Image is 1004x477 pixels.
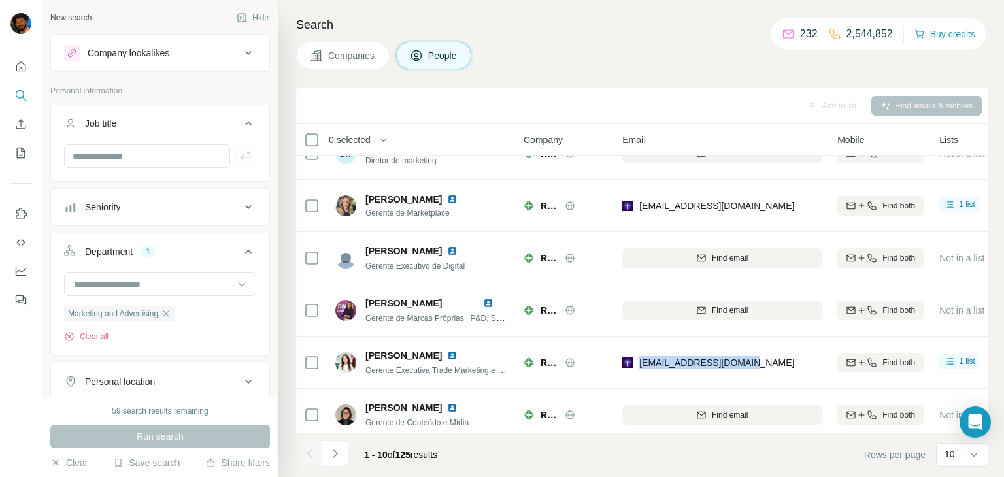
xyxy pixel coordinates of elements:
[85,201,120,214] div: Seniority
[524,305,534,316] img: Logo of RD Saúde
[365,418,469,427] span: Gerente de Conteúdo e Mídia
[335,248,356,269] img: Avatar
[50,12,92,24] div: New search
[712,304,748,316] span: Find email
[945,448,955,461] p: 10
[365,312,671,323] span: Gerente de Marcas Próprias | P&D, Sustentabilidade, Qualidade, Assuntos Regulatórios
[837,133,864,146] span: Mobile
[85,117,116,130] div: Job title
[335,404,356,425] img: Avatar
[365,298,442,308] span: [PERSON_NAME]
[322,440,348,467] button: Navigate to next page
[112,405,208,417] div: 59 search results remaining
[712,252,748,264] span: Find email
[395,450,410,460] span: 125
[882,409,915,421] span: Find both
[541,304,558,317] span: RD Saúde
[10,84,31,107] button: Search
[959,355,975,367] span: 1 list
[524,410,534,420] img: Logo of RD Saúde
[800,26,818,42] p: 232
[329,133,371,146] span: 0 selected
[10,112,31,136] button: Enrich CSV
[939,305,984,316] span: Not in a list
[622,199,633,212] img: provider leadmagic logo
[939,410,984,420] span: Not in a list
[365,261,465,271] span: Gerente Executivo de Digital
[939,253,984,263] span: Not in a list
[882,200,915,212] span: Find both
[10,202,31,225] button: Use Surfe on LinkedIn
[10,231,31,254] button: Use Surfe API
[447,403,458,413] img: LinkedIn logo
[837,353,924,372] button: Find both
[541,252,558,265] span: RD Saúde
[622,133,645,146] span: Email
[882,252,915,264] span: Find both
[328,49,376,62] span: Companies
[141,246,156,257] div: 1
[50,456,88,469] button: Clear
[51,236,269,272] button: Department1
[524,253,534,263] img: Logo of RD Saúde
[846,26,893,42] p: 2,544,852
[622,248,822,268] button: Find email
[959,199,975,210] span: 1 list
[483,298,494,308] img: LinkedIn logo
[939,148,984,159] span: Not in a list
[227,8,278,27] button: Hide
[335,300,356,321] img: Avatar
[864,448,926,461] span: Rows per page
[205,456,270,469] button: Share filters
[837,248,924,268] button: Find both
[447,246,458,256] img: LinkedIn logo
[541,356,558,369] span: RD Saúde
[365,244,442,257] span: [PERSON_NAME]
[524,357,534,368] img: Logo of RD Saúde
[50,85,270,97] p: Personal information
[524,133,563,146] span: Company
[914,25,975,43] button: Buy credits
[51,191,269,223] button: Seniority
[882,357,915,369] span: Find both
[88,46,169,59] div: Company lookalikes
[837,196,924,216] button: Find both
[365,401,442,414] span: [PERSON_NAME]
[837,405,924,425] button: Find both
[365,155,473,167] span: Diretor de marketing
[365,365,545,375] span: Gerente Executiva Trade Marketing e Midias Onsite
[335,195,356,216] img: Avatar
[10,141,31,165] button: My lists
[882,304,915,316] span: Find both
[712,409,748,421] span: Find email
[10,55,31,78] button: Quick start
[85,245,133,258] div: Department
[364,450,388,460] span: 1 - 10
[51,366,269,397] button: Personal location
[51,108,269,144] button: Job title
[68,308,158,320] span: Marketing and Advertising
[541,199,558,212] span: RD Saúde
[113,456,180,469] button: Save search
[639,357,794,368] span: [EMAIL_ADDRESS][DOMAIN_NAME]
[51,37,269,69] button: Company lookalikes
[428,49,458,62] span: People
[837,301,924,320] button: Find both
[10,13,31,34] img: Avatar
[64,331,109,342] button: Clear all
[541,408,558,421] span: RD Saúde
[447,194,458,205] img: LinkedIn logo
[335,352,356,373] img: Avatar
[622,356,633,369] img: provider leadmagic logo
[364,450,437,460] span: results
[524,201,534,211] img: Logo of RD Saúde
[622,405,822,425] button: Find email
[388,450,395,460] span: of
[622,301,822,320] button: Find email
[447,350,458,361] img: LinkedIn logo
[960,406,991,438] div: Open Intercom Messenger
[939,133,958,146] span: Lists
[10,288,31,312] button: Feedback
[365,207,473,219] span: Gerente de Marketplace
[10,259,31,283] button: Dashboard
